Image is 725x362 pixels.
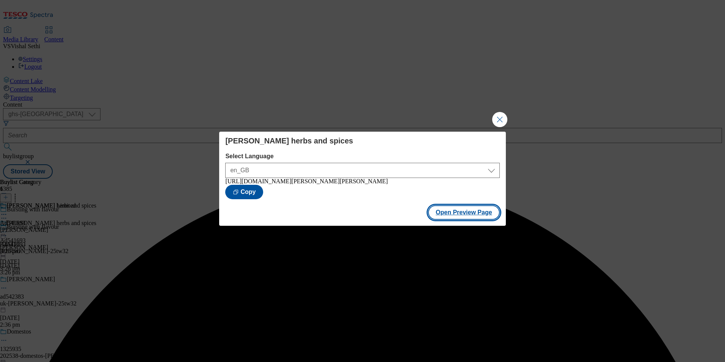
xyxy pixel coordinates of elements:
div: Modal [219,132,505,226]
button: Open Preview Page [428,205,500,220]
div: [URL][DOMAIN_NAME][PERSON_NAME][PERSON_NAME] [225,178,499,185]
button: Copy [225,185,263,199]
label: Select Language [225,153,499,160]
button: Close Modal [492,112,507,127]
h4: [PERSON_NAME] herbs and spices [225,136,499,145]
